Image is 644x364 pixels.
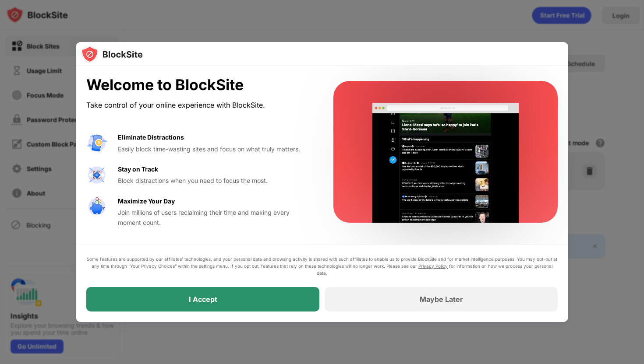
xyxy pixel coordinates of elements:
[86,196,107,217] img: value-safe-time.svg
[418,263,448,269] a: Privacy Policy
[118,176,312,185] div: Block distractions when you need to focus the most.
[86,164,107,185] img: value-focus.svg
[118,133,184,142] div: Eliminate Distractions
[86,76,312,94] div: Welcome to BlockSite
[86,99,312,112] div: Take control of your online experience with BlockSite.
[118,208,312,227] div: Join millions of users reclaiming their time and making every moment count.
[118,144,312,154] div: Easily block time-wasting sites and focus on what truly matters.
[86,255,558,276] div: Some features are supported by our affiliates’ technologies, and your personal data and browsing ...
[81,45,143,63] img: logo-blocksite.svg
[86,133,107,154] img: value-avoid-distractions.svg
[189,295,217,304] div: I Accept
[420,295,463,304] div: Maybe Later
[118,164,158,174] div: Stay on Track
[118,196,175,206] div: Maximize Your Day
